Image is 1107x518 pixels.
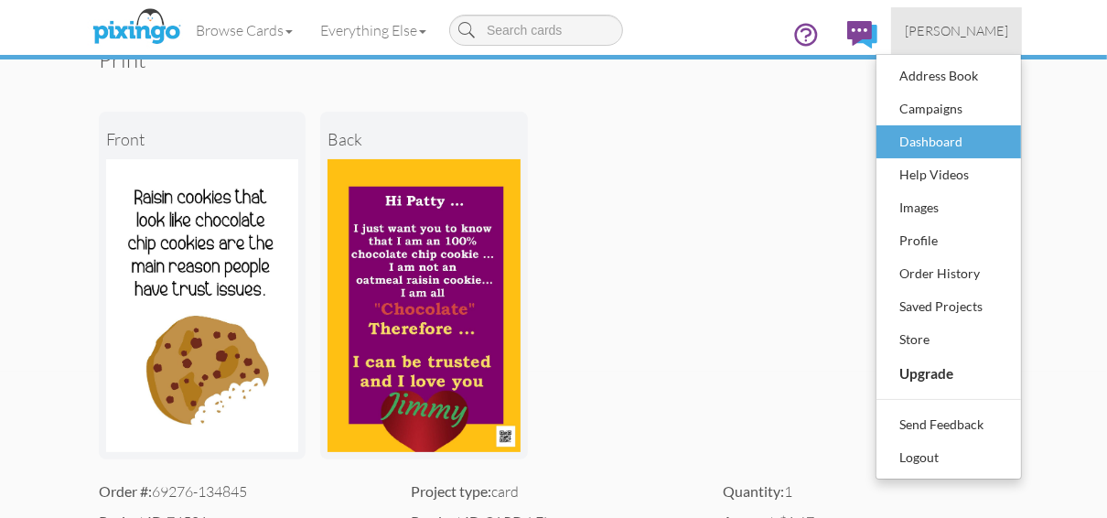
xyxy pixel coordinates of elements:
div: Store [895,326,1003,353]
div: Campaigns [895,95,1003,123]
a: Images [876,191,1021,224]
img: Landscape Image [328,159,520,452]
a: Browse Cards [182,7,306,53]
a: Dashboard [876,125,1021,158]
a: Upgrade [876,356,1021,391]
a: Order History [876,257,1021,290]
a: Logout [876,441,1021,474]
strong: Project type: [411,482,491,500]
div: Saved Projects [895,293,1003,320]
div: Upgrade [895,359,1003,388]
a: Help Videos [876,158,1021,191]
a: Store [876,323,1021,356]
strong: Order #: [99,482,152,500]
a: Saved Projects [876,290,1021,323]
div: Profile [895,227,1003,254]
img: comments.svg [847,21,877,49]
div: back [328,119,520,159]
img: pixingo logo [88,5,185,50]
div: Address Book [895,62,1003,90]
div: Images [895,194,1003,221]
a: Everything Else [306,7,440,53]
strong: Quantity: [724,482,785,500]
div: front [106,119,298,159]
a: Send Feedback [876,408,1021,441]
div: Help Videos [895,161,1003,189]
div: 1 [724,481,1008,502]
div: Order History [895,260,1003,287]
a: [PERSON_NAME] [891,7,1022,54]
div: Logout [895,444,1003,471]
div: Send Feedback [895,411,1003,438]
div: Dashboard [895,128,1003,156]
div: card [411,481,695,502]
a: Campaigns [876,92,1021,125]
span: [PERSON_NAME] [905,23,1008,38]
a: Profile [876,224,1021,257]
a: Address Book [876,59,1021,92]
img: Landscape Image [106,159,298,452]
input: Search cards [449,15,623,46]
div: 69276-134845 [99,481,383,502]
